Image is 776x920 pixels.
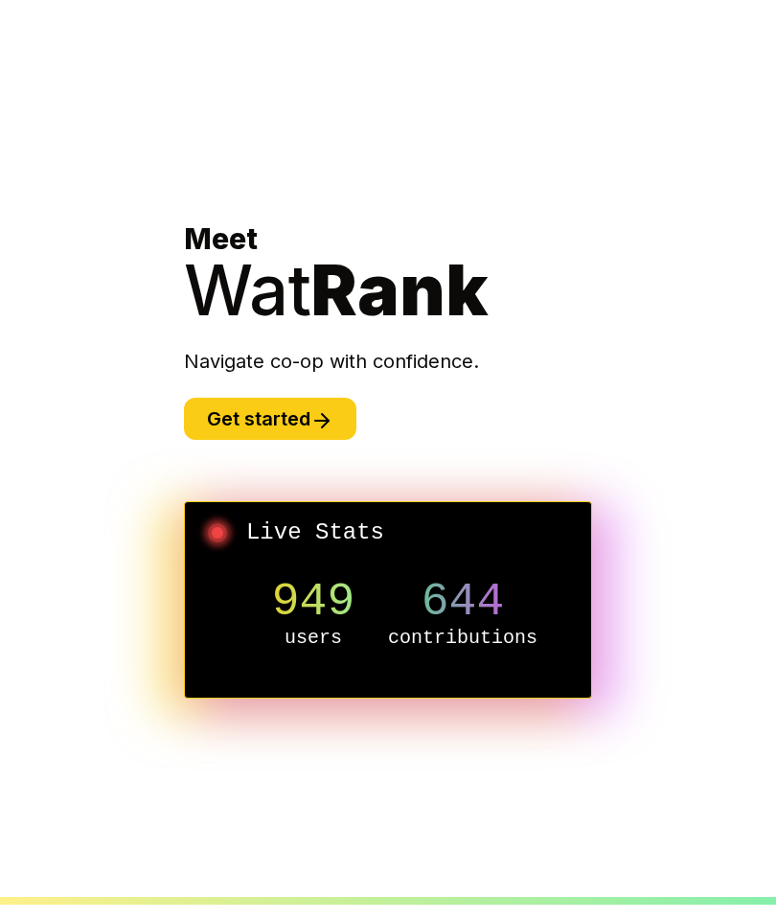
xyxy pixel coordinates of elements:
p: 949 [239,579,388,625]
p: Navigate co-op with confidence. [184,348,592,375]
p: users [239,625,388,652]
button: Get started [184,398,356,440]
span: Wat [184,248,311,332]
p: 644 [388,579,537,625]
p: contributions [388,625,537,652]
h1: Meet [184,221,592,325]
h2: Live Stats [200,517,576,548]
span: Rank [311,248,488,332]
a: Get started [184,410,356,429]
